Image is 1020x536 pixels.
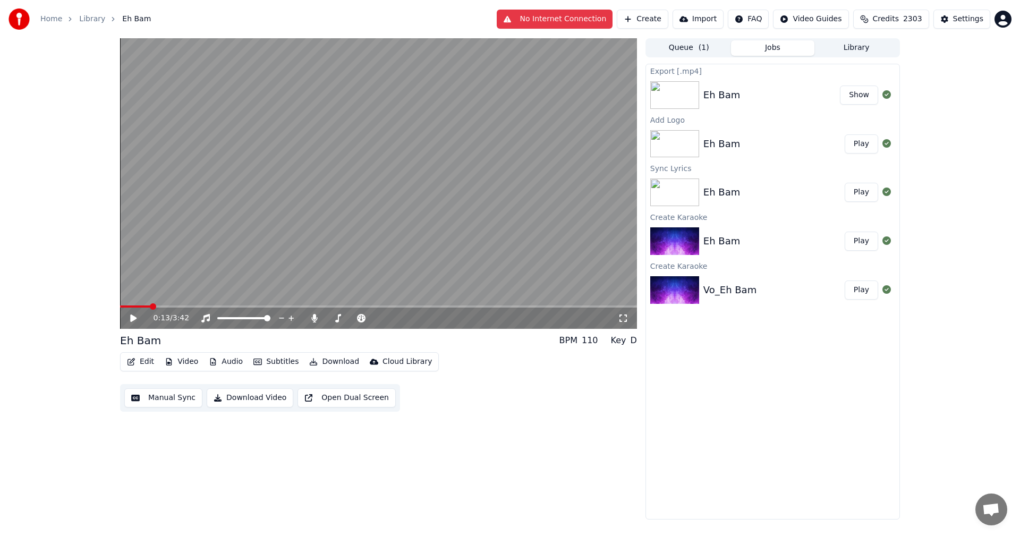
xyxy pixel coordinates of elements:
button: Credits2303 [853,10,929,29]
button: No Internet Connection [497,10,613,29]
button: Play [845,280,878,300]
div: Key [611,334,626,347]
div: Eh Bam [703,185,740,200]
div: BPM [559,334,577,347]
div: Eh Bam [120,333,161,348]
div: Eh Bam [703,234,740,249]
button: Edit [123,354,158,369]
button: Download [305,354,363,369]
div: Create Karaoke [646,259,899,272]
div: Export [.mp4] [646,64,899,77]
div: Vo_Eh Bam [703,283,756,297]
div: 110 [582,334,598,347]
button: Audio [205,354,247,369]
nav: breadcrumb [40,14,151,24]
span: Eh Bam [122,14,151,24]
div: Open chat [975,494,1007,525]
span: 2303 [903,14,922,24]
div: Create Karaoke [646,210,899,223]
button: Video Guides [773,10,848,29]
span: ( 1 ) [699,42,709,53]
div: Eh Bam [703,88,740,103]
img: youka [8,8,30,30]
span: 3:42 [173,313,189,324]
a: Home [40,14,62,24]
button: Create [617,10,668,29]
button: Show [840,86,878,105]
button: Jobs [731,40,815,56]
div: Settings [953,14,983,24]
button: Manual Sync [124,388,202,407]
button: Video [160,354,202,369]
div: Add Logo [646,113,899,126]
button: Import [673,10,724,29]
a: Library [79,14,105,24]
button: Queue [647,40,731,56]
button: Download Video [207,388,293,407]
button: Play [845,232,878,251]
button: FAQ [728,10,769,29]
div: D [631,334,637,347]
button: Library [814,40,898,56]
button: Open Dual Screen [297,388,396,407]
div: / [154,313,179,324]
div: Sync Lyrics [646,161,899,174]
button: Play [845,134,878,154]
span: 0:13 [154,313,170,324]
button: Settings [933,10,990,29]
button: Subtitles [249,354,303,369]
span: Credits [873,14,899,24]
div: Eh Bam [703,137,740,151]
div: Cloud Library [382,356,432,367]
button: Play [845,183,878,202]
